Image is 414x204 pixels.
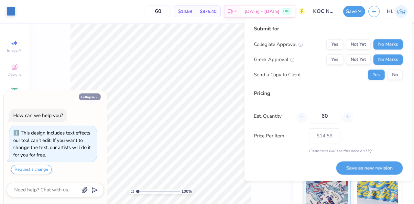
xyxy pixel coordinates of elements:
[254,148,403,154] div: Customers will see this price on HQ.
[79,93,101,100] button: Collapse
[7,48,22,53] span: Image AI
[245,8,279,15] span: [DATE] - [DATE]
[11,165,52,174] button: Request a change
[308,5,340,18] input: Untitled Design
[373,39,403,49] button: No Marks
[254,90,403,97] div: Pricing
[336,161,403,175] button: Save as new revision
[346,54,371,65] button: Not Yet
[254,41,303,48] div: Collegiate Approval
[254,71,301,79] div: Send a Copy to Client
[346,39,371,49] button: Not Yet
[283,9,290,14] span: FREE
[309,109,340,123] input: – –
[326,39,343,49] button: Yes
[387,70,403,80] button: No
[387,5,408,18] a: HL
[395,5,408,18] img: Hannah Lake
[368,70,385,80] button: Yes
[7,72,22,77] span: Designs
[13,112,63,119] div: How can we help you?
[254,132,304,140] label: Price Per Item
[178,8,192,15] span: $14.59
[13,130,91,158] div: This design includes text effects our tool can't edit. If you want to change the text, our artist...
[146,5,171,17] input: – –
[254,56,294,63] div: Greek Approval
[387,8,393,15] span: HL
[254,25,403,33] div: Submit for
[181,188,192,194] span: 100 %
[200,8,216,15] span: $875.40
[343,6,365,17] button: Save
[373,54,403,65] button: No Marks
[254,113,292,120] label: Est. Quantity
[326,54,343,65] button: Yes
